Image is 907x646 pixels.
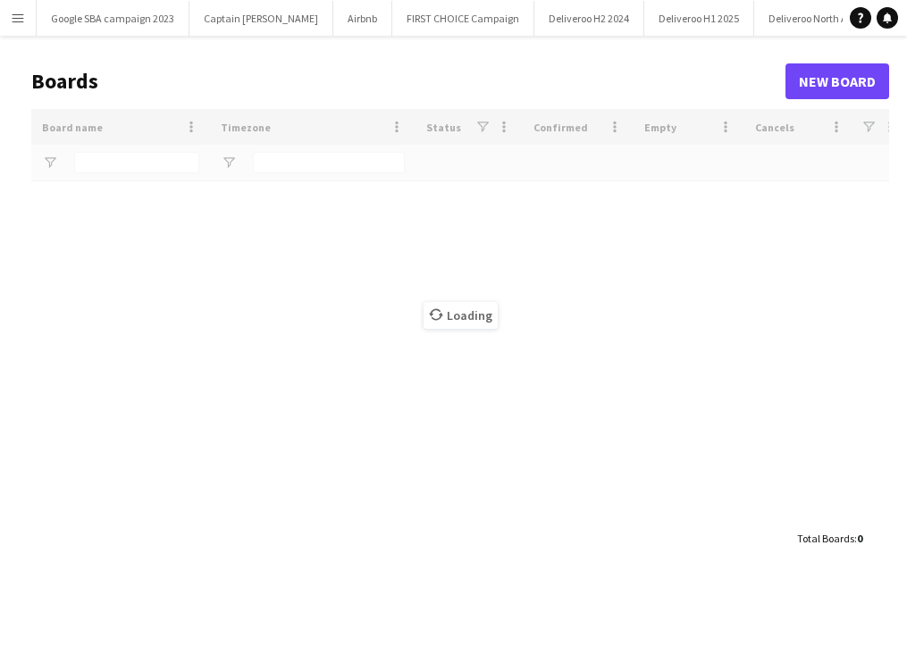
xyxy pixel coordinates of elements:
[785,63,889,99] a: New Board
[189,1,333,36] button: Captain [PERSON_NAME]
[644,1,754,36] button: Deliveroo H1 2025
[392,1,534,36] button: FIRST CHOICE Campaign
[534,1,644,36] button: Deliveroo H2 2024
[797,521,862,556] div: :
[333,1,392,36] button: Airbnb
[797,532,854,545] span: Total Boards
[857,532,862,545] span: 0
[424,302,498,329] span: Loading
[37,1,189,36] button: Google SBA campaign 2023
[31,68,785,95] h1: Boards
